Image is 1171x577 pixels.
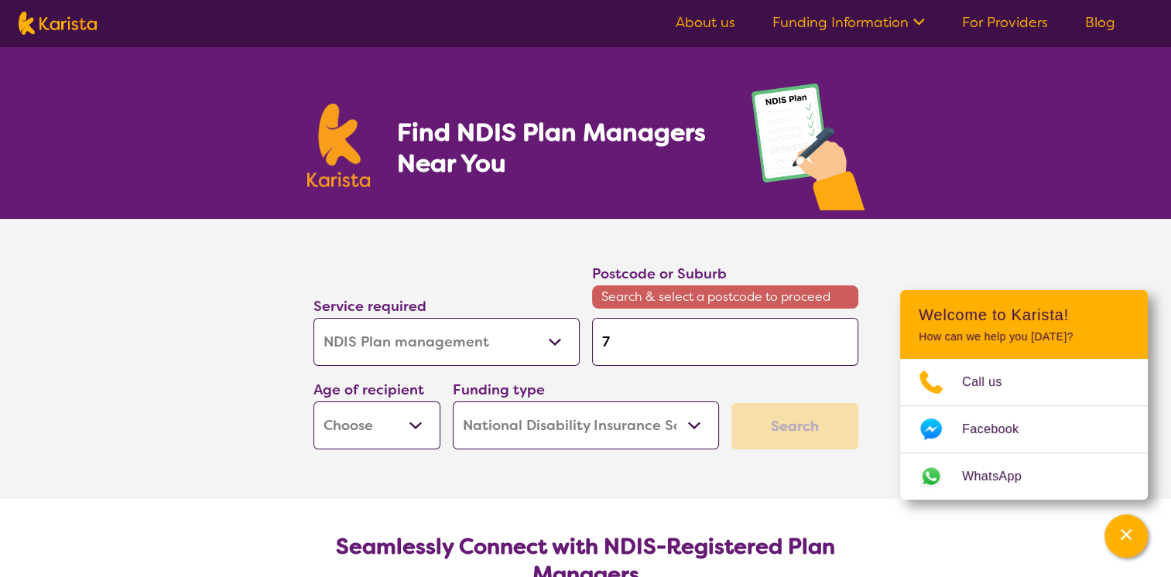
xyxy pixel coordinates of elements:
[962,370,1021,394] span: Call us
[592,265,727,283] label: Postcode or Suburb
[1085,13,1115,32] a: Blog
[919,330,1129,343] p: How can we help you [DATE]?
[592,285,858,309] span: Search & select a postcode to proceed
[19,12,97,35] img: Karista logo
[962,418,1037,441] span: Facebook
[313,381,424,399] label: Age of recipient
[396,117,720,179] h1: Find NDIS Plan Managers Near You
[962,465,1040,488] span: WhatsApp
[313,297,426,316] label: Service required
[752,84,865,219] img: plan-management
[676,13,735,32] a: About us
[1104,514,1148,558] button: Channel Menu
[592,318,858,366] input: Type
[900,453,1148,500] a: Web link opens in a new tab.
[307,104,371,187] img: Karista logo
[962,13,1048,32] a: For Providers
[919,306,1129,324] h2: Welcome to Karista!
[900,359,1148,500] ul: Choose channel
[453,381,545,399] label: Funding type
[772,13,925,32] a: Funding Information
[900,290,1148,500] div: Channel Menu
